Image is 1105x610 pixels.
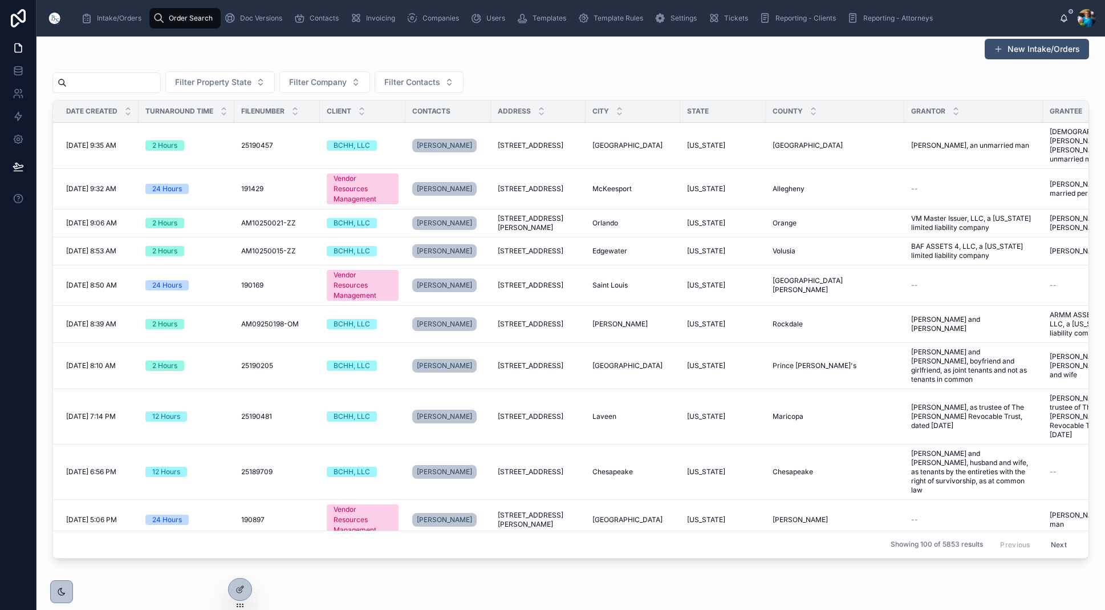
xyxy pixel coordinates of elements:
a: [US_STATE] [687,141,759,150]
a: [PERSON_NAME] [412,407,484,426]
span: Saint Louis [592,281,628,290]
span: Chesapeake [592,467,633,476]
span: [US_STATE] [687,320,725,329]
span: [US_STATE] [687,361,725,370]
span: McKeesport [592,184,632,193]
div: scrollable content [73,6,1059,31]
span: Chesapeake [773,467,813,476]
span: [PERSON_NAME] [417,320,472,329]
a: [STREET_ADDRESS] [498,184,579,193]
a: Chesapeake [773,467,897,476]
span: Filter Company [289,76,347,88]
a: Vendor Resources Management [327,270,399,301]
span: -- [911,281,918,290]
span: Template Rules [594,14,643,23]
button: Next [1043,536,1075,554]
a: Vendor Resources Management [327,173,399,204]
span: [DATE] 8:10 AM [66,361,116,370]
span: Settings [671,14,697,23]
a: 25190205 [241,361,313,370]
a: 25189709 [241,467,313,476]
a: [PERSON_NAME] [412,465,477,479]
a: [PERSON_NAME] [412,214,484,232]
span: AM10250021-ZZ [241,219,296,228]
span: Showing 100 of 5853 results [891,540,983,549]
span: Reporting - Attorneys [863,14,933,23]
span: [GEOGRAPHIC_DATA] [773,141,843,150]
a: [PERSON_NAME], as trustee of The [PERSON_NAME] Revocable Trust, dated [DATE] [911,403,1036,430]
span: Laveen [592,412,616,421]
div: Vendor Resources Management [334,504,392,535]
a: [PERSON_NAME] [412,511,484,529]
span: 190897 [241,515,265,524]
a: [US_STATE] [687,467,759,476]
a: [DATE] 9:32 AM [66,184,132,193]
span: Contacts [412,107,450,116]
span: [DATE] 9:32 AM [66,184,116,193]
span: [PERSON_NAME] and [PERSON_NAME] [911,315,1036,333]
span: [DATE] 8:39 AM [66,320,116,329]
div: 12 Hours [152,411,180,422]
span: [US_STATE] [687,281,725,290]
a: 24 Hours [145,184,227,194]
span: [DATE] 8:53 AM [66,247,116,256]
a: [PERSON_NAME] [412,357,484,375]
div: 24 Hours [152,280,182,290]
span: BAF ASSETS 4, LLC, a [US_STATE] limited liability company [911,242,1036,260]
img: App logo [46,9,64,27]
span: -- [1050,281,1057,290]
a: 12 Hours [145,411,227,422]
span: Companies [422,14,459,23]
span: FileNumber [241,107,285,116]
a: Chesapeake [592,467,673,476]
a: [DATE] 9:35 AM [66,141,132,150]
a: [PERSON_NAME] [412,136,484,155]
a: Reporting - Attorneys [844,8,941,29]
a: [US_STATE] [687,247,759,256]
a: [PERSON_NAME], an unmarried man [911,141,1036,150]
a: 190169 [241,281,313,290]
a: [GEOGRAPHIC_DATA][PERSON_NAME] [773,276,897,294]
div: BCHH, LLC [334,218,370,228]
a: Doc Versions [221,8,290,29]
span: [DATE] 6:56 PM [66,467,116,476]
a: Contacts [290,8,347,29]
a: [PERSON_NAME] [412,139,477,152]
button: New Intake/Orders [985,39,1089,59]
a: [STREET_ADDRESS] [498,247,579,256]
a: VM Master Issuer, LLC, a [US_STATE] limited liability company [911,214,1036,232]
span: [PERSON_NAME] [417,467,472,476]
a: McKeesport [592,184,673,193]
div: 24 Hours [152,515,182,525]
span: [PERSON_NAME] [773,515,828,524]
a: 2 Hours [145,246,227,256]
a: BCHH, LLC [327,140,399,151]
span: Turnaround Time [145,107,213,116]
a: [PERSON_NAME] [412,216,477,230]
a: BCHH, LLC [327,319,399,329]
span: [STREET_ADDRESS] [498,141,563,150]
a: [PERSON_NAME] and [PERSON_NAME], boyfriend and girlfriend, as joint tenants and not as tenants in... [911,348,1036,384]
a: [STREET_ADDRESS] [498,320,579,329]
a: AM09250198-OM [241,320,313,329]
span: City [592,107,609,116]
div: 2 Hours [152,246,177,256]
a: Templates [513,8,574,29]
a: -- [911,281,1036,290]
span: [STREET_ADDRESS][PERSON_NAME] [498,511,579,529]
div: Vendor Resources Management [334,270,392,301]
span: Date Created [66,107,117,116]
div: 2 Hours [152,361,177,371]
a: Prince [PERSON_NAME]'s [773,361,897,370]
span: Maricopa [773,412,803,421]
span: AM10250015-ZZ [241,247,296,256]
a: BCHH, LLC [327,467,399,477]
a: [GEOGRAPHIC_DATA] [592,141,673,150]
a: [PERSON_NAME] [412,463,484,481]
span: Rockdale [773,320,803,329]
a: [DATE] 8:39 AM [66,320,132,329]
span: 25190457 [241,141,273,150]
a: [DATE] 8:53 AM [66,247,132,256]
a: BCHH, LLC [327,246,399,256]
